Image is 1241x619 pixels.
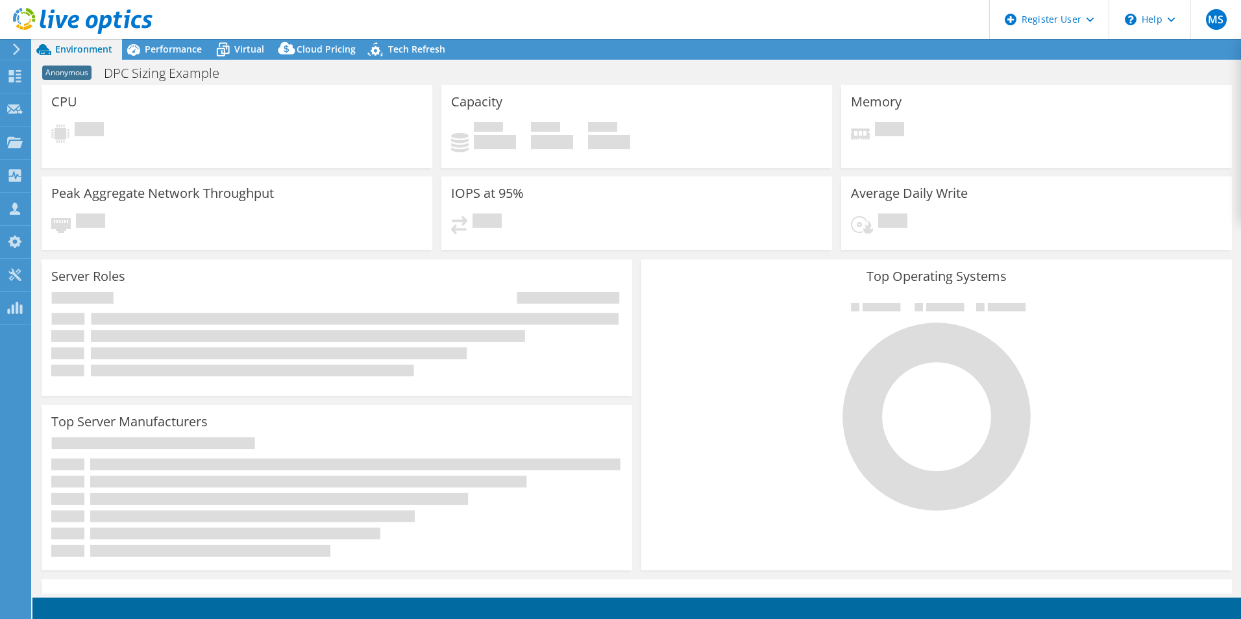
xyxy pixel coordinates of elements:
[1125,14,1137,25] svg: \n
[51,186,274,200] h3: Peak Aggregate Network Throughput
[878,213,907,231] span: Pending
[51,415,208,429] h3: Top Server Manufacturers
[851,186,968,200] h3: Average Daily Write
[474,135,516,149] h4: 0 GiB
[76,213,105,231] span: Pending
[875,122,904,140] span: Pending
[388,43,445,55] span: Tech Refresh
[531,135,573,149] h4: 0 GiB
[651,269,1222,284] h3: Top Operating Systems
[75,122,104,140] span: Pending
[98,66,240,80] h1: DPC Sizing Example
[851,95,902,109] h3: Memory
[55,43,112,55] span: Environment
[588,135,630,149] h4: 0 GiB
[145,43,202,55] span: Performance
[473,213,502,231] span: Pending
[474,122,503,135] span: Used
[451,186,524,200] h3: IOPS at 95%
[42,66,92,80] span: Anonymous
[234,43,264,55] span: Virtual
[297,43,356,55] span: Cloud Pricing
[588,122,617,135] span: Total
[1206,9,1227,30] span: MS
[451,95,502,109] h3: Capacity
[531,122,560,135] span: Free
[51,95,77,109] h3: CPU
[51,269,125,284] h3: Server Roles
